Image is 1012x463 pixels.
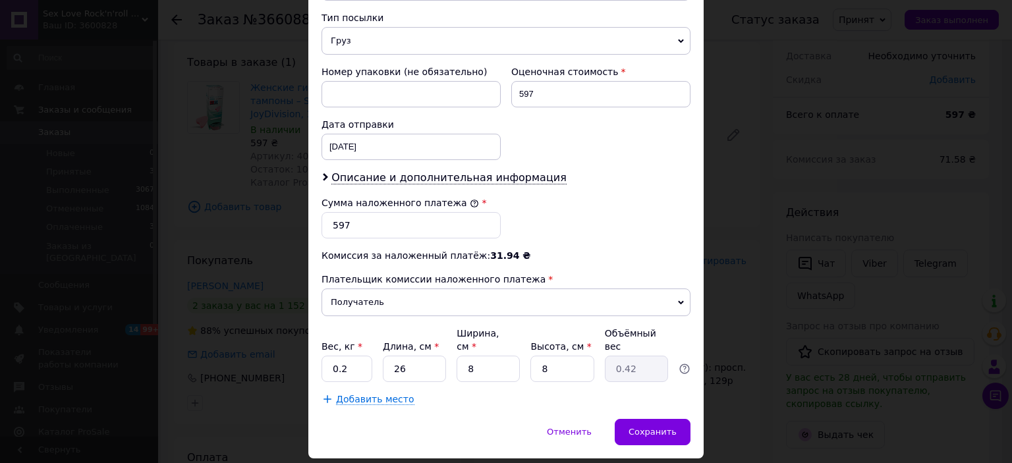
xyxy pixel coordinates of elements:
[331,171,567,184] span: Описание и дополнительная информация
[322,288,690,316] span: Получатель
[490,250,530,261] span: 31.94 ₴
[322,198,479,208] label: Сумма наложенного платежа
[322,27,690,55] span: Груз
[383,341,439,352] label: Длина, см
[547,427,592,437] span: Отменить
[336,394,414,405] span: Добавить место
[322,65,501,78] div: Номер упаковки (не обязательно)
[322,249,690,262] div: Комиссия за наложенный платёж:
[322,274,546,285] span: Плательщик комиссии наложенного платежа
[322,341,362,352] label: Вес, кг
[629,427,677,437] span: Сохранить
[457,328,499,352] label: Ширина, см
[511,65,690,78] div: Оценочная стоимость
[605,327,668,353] div: Объёмный вес
[530,341,591,352] label: Высота, см
[322,13,383,23] span: Тип посылки
[322,118,501,131] div: Дата отправки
